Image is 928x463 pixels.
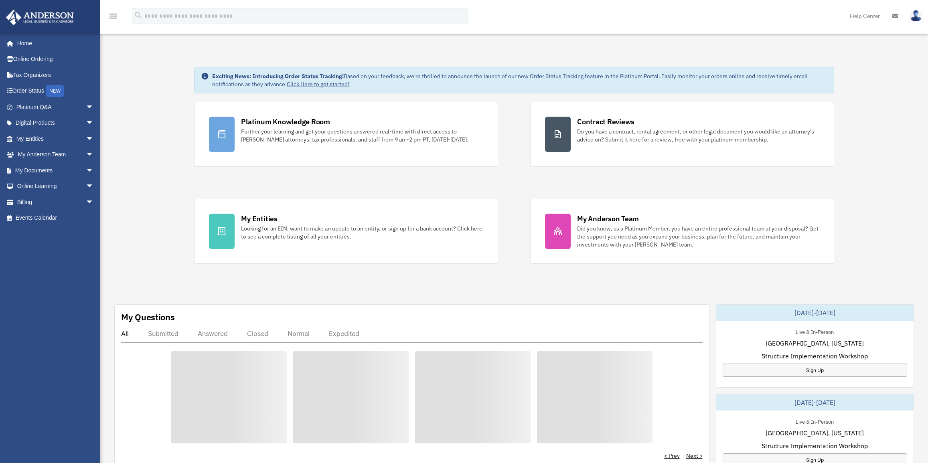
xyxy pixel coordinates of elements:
a: My Entities Looking for an EIN, want to make an update to an entity, or sign up for a bank accoun... [194,199,498,264]
a: My Anderson Teamarrow_drop_down [6,147,106,163]
i: menu [108,11,118,21]
span: arrow_drop_down [86,178,102,195]
a: Sign Up [723,364,908,377]
a: < Prev [664,452,680,460]
div: Expedited [329,330,359,338]
a: Events Calendar [6,210,106,226]
img: User Pic [910,10,922,22]
a: My Anderson Team Did you know, as a Platinum Member, you have an entire professional team at your... [530,199,834,264]
div: Do you have a contract, rental agreement, or other legal document you would like an attorney's ad... [577,127,819,144]
div: All [121,330,129,338]
img: Anderson Advisors Platinum Portal [4,10,76,25]
span: Structure Implementation Workshop [762,351,868,361]
div: Further your learning and get your questions answered real-time with direct access to [PERSON_NAM... [241,127,483,144]
div: My Questions [121,311,175,323]
div: My Anderson Team [577,214,639,224]
div: [DATE]-[DATE] [716,394,914,410]
div: Closed [247,330,268,338]
div: Live & In-Person [789,327,840,336]
div: Contract Reviews [577,117,634,127]
div: Submitted [148,330,178,338]
i: search [134,11,143,20]
span: arrow_drop_down [86,194,102,210]
span: arrow_drop_down [86,147,102,163]
span: [GEOGRAPHIC_DATA], [US_STATE] [766,428,864,438]
a: Platinum Knowledge Room Further your learning and get your questions answered real-time with dire... [194,102,498,167]
strong: Exciting News: Introducing Order Status Tracking! [212,73,344,80]
a: Online Ordering [6,51,106,67]
div: Based on your feedback, we're thrilled to announce the launch of our new Order Status Tracking fe... [212,72,827,88]
div: Did you know, as a Platinum Member, you have an entire professional team at your disposal? Get th... [577,224,819,249]
a: My Documentsarrow_drop_down [6,162,106,178]
span: arrow_drop_down [86,115,102,131]
a: Order StatusNEW [6,83,106,99]
a: Tax Organizers [6,67,106,83]
a: Digital Productsarrow_drop_down [6,115,106,131]
div: Platinum Knowledge Room [241,117,330,127]
span: arrow_drop_down [86,162,102,179]
div: Looking for an EIN, want to make an update to an entity, or sign up for a bank account? Click her... [241,224,483,241]
a: Online Learningarrow_drop_down [6,178,106,194]
div: Normal [288,330,310,338]
a: menu [108,14,118,21]
a: Click Here to get started! [287,81,349,88]
a: Contract Reviews Do you have a contract, rental agreement, or other legal document you would like... [530,102,834,167]
div: NEW [46,85,64,97]
a: Platinum Q&Aarrow_drop_down [6,99,106,115]
a: My Entitiesarrow_drop_down [6,131,106,147]
div: [DATE]-[DATE] [716,305,914,321]
a: Next > [686,452,703,460]
span: [GEOGRAPHIC_DATA], [US_STATE] [766,338,864,348]
div: My Entities [241,214,277,224]
div: Live & In-Person [789,417,840,425]
span: arrow_drop_down [86,131,102,147]
a: Home [6,35,102,51]
a: Billingarrow_drop_down [6,194,106,210]
span: Structure Implementation Workshop [762,441,868,451]
div: Answered [198,330,228,338]
span: arrow_drop_down [86,99,102,115]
